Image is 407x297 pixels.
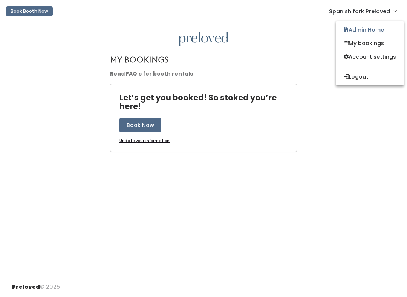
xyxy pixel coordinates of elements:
[12,277,60,291] div: © 2025
[336,36,404,50] a: My bookings
[119,93,297,111] h4: Let’s get you booked! So stoked you’re here!
[336,70,404,83] button: Logout
[119,138,170,144] u: Update your information
[336,50,404,64] a: Account settings
[329,7,390,15] span: Spanish fork Preloved
[119,118,161,132] button: Book Now
[179,32,228,47] img: preloved logo
[119,138,170,144] a: Update your information
[6,6,53,16] button: Book Booth Now
[110,70,193,77] a: Read FAQ's for booth rentals
[110,55,168,64] h4: My Bookings
[321,3,404,19] a: Spanish fork Preloved
[6,3,53,20] a: Book Booth Now
[336,23,404,36] a: Admin Home
[12,283,40,291] span: Preloved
